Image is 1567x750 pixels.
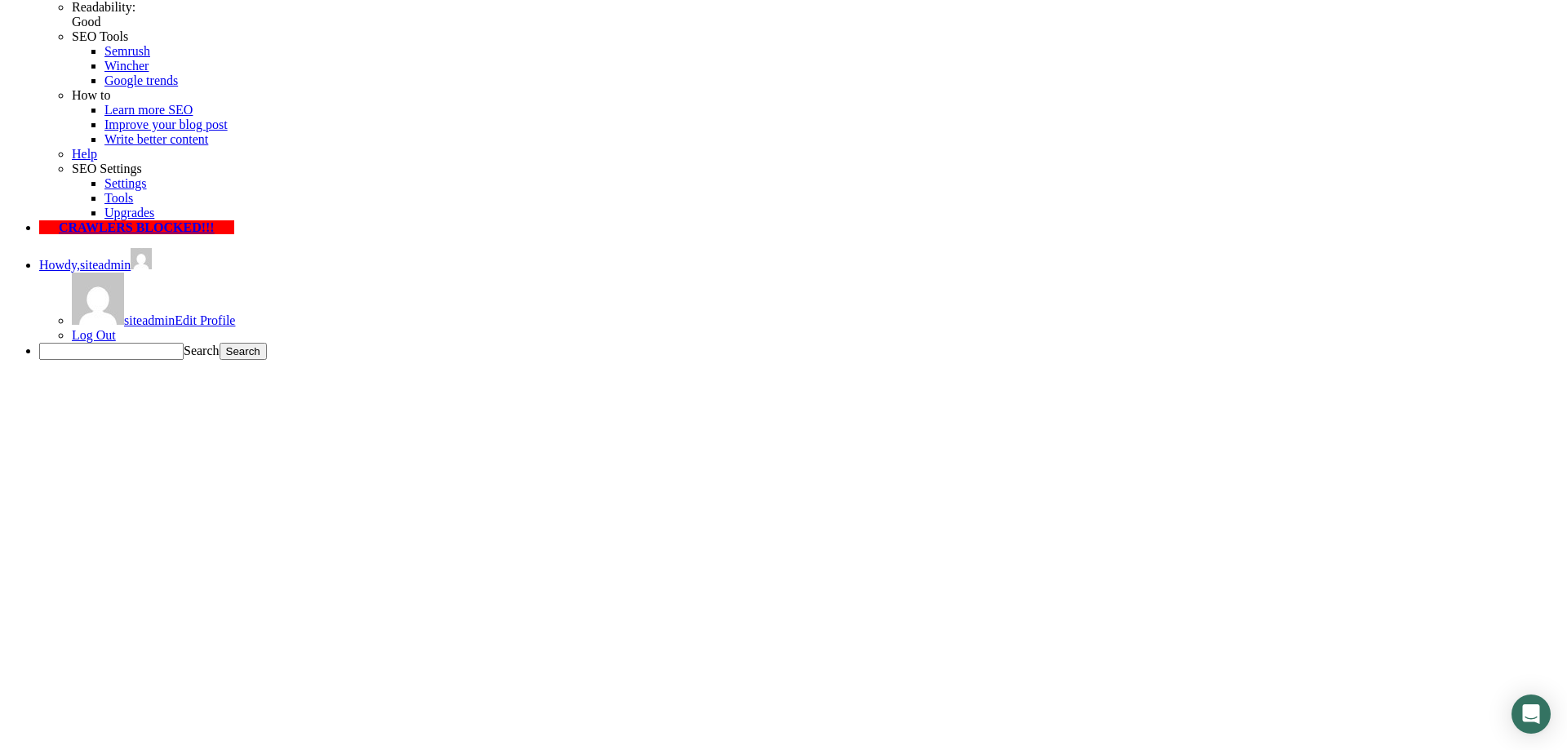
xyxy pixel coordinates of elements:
[1512,695,1551,734] div: Open Intercom Messenger
[124,313,175,327] span: siteadmin
[72,328,116,342] a: Log Out
[175,313,235,327] span: Edit Profile
[104,132,208,146] a: Write better content
[72,162,1560,176] div: SEO Settings
[184,344,220,357] label: Search
[104,176,147,190] a: Settings
[72,15,101,29] span: Good
[104,73,178,87] a: Google trends
[104,118,228,131] a: Improve your blog post
[104,191,133,205] a: Tools
[72,15,1560,29] div: Good
[80,258,131,272] span: siteadmin
[104,103,193,117] a: Learn more SEO
[72,147,97,161] a: Help
[39,273,1560,343] ul: Howdy, siteadmin
[220,343,267,360] input: Search
[104,44,150,58] a: Semrush
[104,206,154,220] a: Upgrades
[104,59,149,73] a: Wincher
[39,220,234,234] a: CRAWLERS BLOCKED!!!
[72,88,1560,103] div: How to
[39,258,152,272] a: Howdy,
[72,29,1560,44] div: SEO Tools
